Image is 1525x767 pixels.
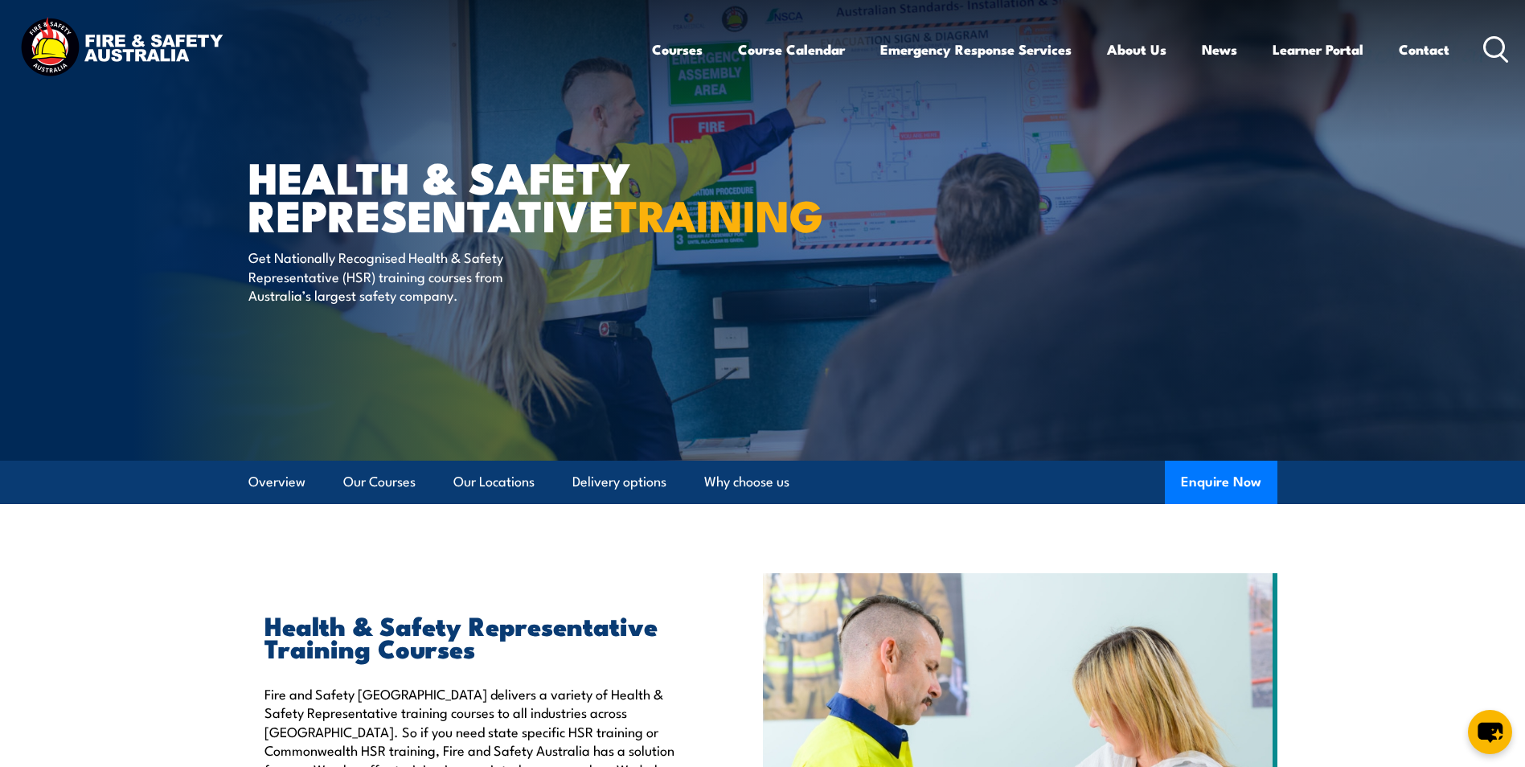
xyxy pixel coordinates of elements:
[1107,28,1166,71] a: About Us
[880,28,1072,71] a: Emergency Response Services
[453,461,535,503] a: Our Locations
[1399,28,1449,71] a: Contact
[652,28,703,71] a: Courses
[343,461,416,503] a: Our Courses
[248,248,542,304] p: Get Nationally Recognised Health & Safety Representative (HSR) training courses from Australia’s ...
[264,613,689,658] h2: Health & Safety Representative Training Courses
[1273,28,1363,71] a: Learner Portal
[1202,28,1237,71] a: News
[614,180,823,247] strong: TRAINING
[738,28,845,71] a: Course Calendar
[248,461,305,503] a: Overview
[1468,710,1512,754] button: chat-button
[572,461,666,503] a: Delivery options
[704,461,789,503] a: Why choose us
[1165,461,1277,504] button: Enquire Now
[248,158,646,232] h1: Health & Safety Representative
